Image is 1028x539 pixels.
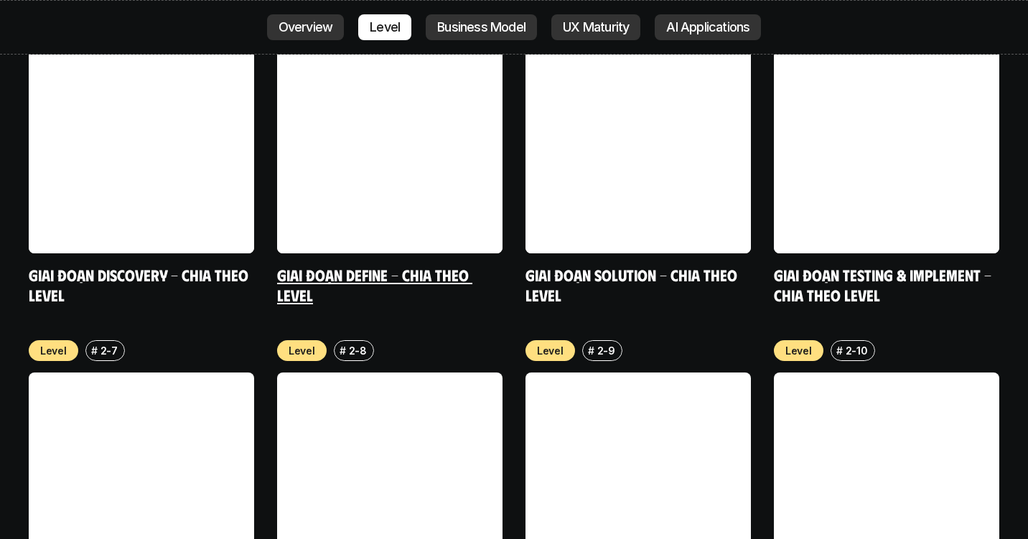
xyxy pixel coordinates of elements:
[563,20,629,34] p: UX Maturity
[40,343,67,358] p: Level
[588,345,594,356] h6: #
[267,14,345,40] a: Overview
[277,265,472,304] a: Giai đoạn Define - Chia theo Level
[666,20,749,34] p: AI Applications
[525,265,741,304] a: Giai đoạn Solution - Chia theo Level
[785,343,812,358] p: Level
[91,345,98,356] h6: #
[349,343,367,358] p: 2-8
[551,14,640,40] a: UX Maturity
[655,14,761,40] a: AI Applications
[29,265,252,304] a: Giai đoạn Discovery - Chia theo Level
[846,343,868,358] p: 2-10
[426,14,537,40] a: Business Model
[437,20,525,34] p: Business Model
[101,343,118,358] p: 2-7
[774,265,995,304] a: Giai đoạn Testing & Implement - Chia theo Level
[358,14,411,40] a: Level
[340,345,346,356] h6: #
[836,345,843,356] h6: #
[537,343,564,358] p: Level
[597,343,615,358] p: 2-9
[279,20,333,34] p: Overview
[289,343,315,358] p: Level
[370,20,400,34] p: Level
